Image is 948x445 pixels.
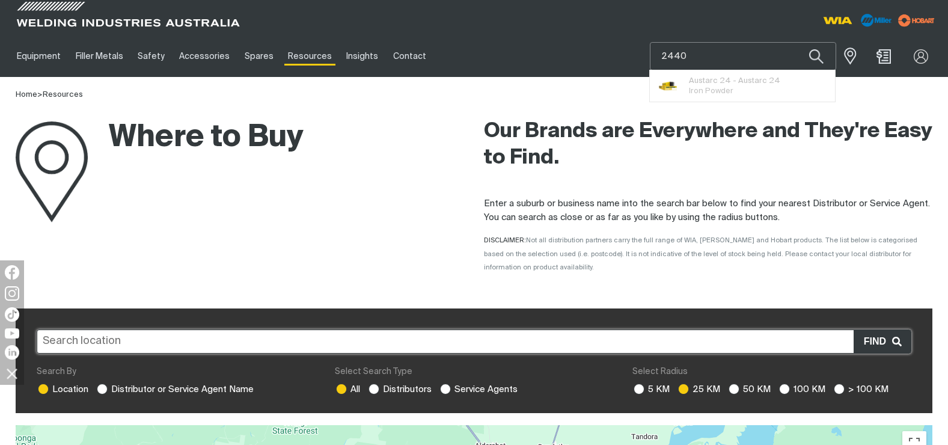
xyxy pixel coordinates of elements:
[16,91,37,99] a: Home
[484,118,933,171] h2: Our Brands are Everywhere and They're Easy to Find.
[5,328,19,339] img: YouTube
[875,49,894,64] a: Shopping cart (0 product(s))
[10,35,68,77] a: Equipment
[16,118,304,158] h1: Where to Buy
[386,35,433,77] a: Contact
[10,35,706,77] nav: Main
[2,363,22,384] img: hide socials
[796,42,837,70] button: Search products
[778,385,825,394] label: 100 KM
[68,35,130,77] a: Filler Metals
[894,11,938,29] img: miller
[5,345,19,360] img: LinkedIn
[632,385,670,394] label: 5 KM
[864,334,892,349] span: Find
[367,385,432,394] label: Distributors
[484,237,917,271] span: DISCLAIMER:
[632,366,911,378] div: Select Radius
[237,35,281,77] a: Spares
[833,385,888,394] label: > 100 KM
[5,265,19,280] img: Facebook
[484,237,917,271] span: Not all distribution partners carry the full range of WIA, [PERSON_NAME] and Hobart products. The...
[281,35,339,77] a: Resources
[335,385,360,394] label: All
[5,286,19,301] img: Instagram
[335,366,614,378] div: Select Search Type
[484,197,933,224] p: Enter a suburb or business name into the search bar below to find your nearest Distributor or Ser...
[439,385,518,394] label: Service Agents
[5,307,19,322] img: TikTok
[689,87,733,95] span: Iron Powder
[37,330,911,354] input: Search location
[727,385,771,394] label: 50 KM
[43,91,83,99] a: Resources
[689,76,780,86] span: A u s t a r c 2 4 - A u s t a r c 2 4
[172,35,237,77] a: Accessories
[130,35,172,77] a: Safety
[37,91,43,99] span: >
[650,70,835,102] ul: Suggestions
[677,385,720,394] label: 25 KM
[96,385,254,394] label: Distributor or Service Agent Name
[854,330,911,353] button: Find
[37,385,88,394] label: Location
[37,366,316,378] div: Search By
[650,43,836,70] input: Product name or item number...
[339,35,385,77] a: Insights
